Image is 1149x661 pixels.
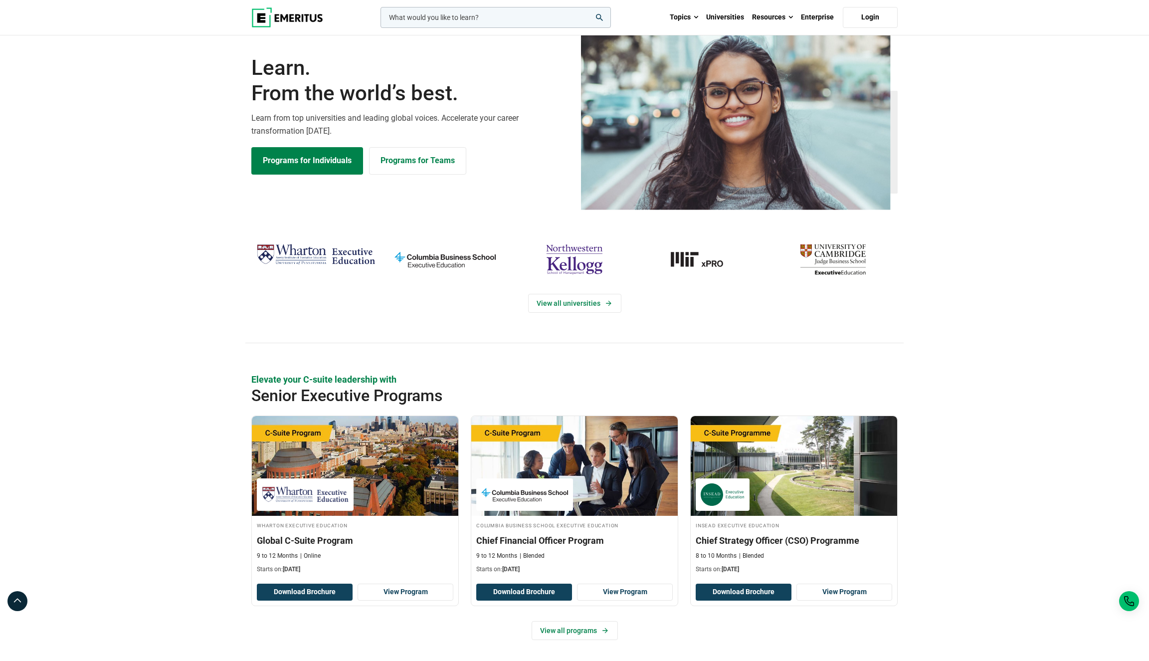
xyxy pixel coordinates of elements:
a: MIT-xPRO [644,240,764,279]
img: Wharton Executive Education [262,483,349,506]
img: Chief Strategy Officer (CSO) Programme | Online Leadership Course [691,416,897,516]
a: Finance Course by Columbia Business School Executive Education - December 8, 2025 Columbia Busine... [471,416,678,579]
button: Download Brochure [696,584,791,601]
img: MIT xPRO [644,240,764,279]
p: Starts on: [696,565,892,574]
img: northwestern-kellogg [515,240,634,279]
button: Download Brochure [476,584,572,601]
a: Explore Programs [251,147,363,174]
h1: Learn. [251,55,569,106]
img: INSEAD Executive Education [701,483,745,506]
img: Learn from the world's best [581,27,891,210]
h2: Senior Executive Programs [251,386,833,406]
h4: INSEAD Executive Education [696,521,892,529]
a: Login [843,7,898,28]
p: Elevate your C-suite leadership with [251,373,898,386]
a: View Program [358,584,453,601]
p: Starts on: [257,565,453,574]
a: Leadership Course by Wharton Executive Education - December 17, 2025 Wharton Executive Education ... [252,416,458,579]
span: [DATE] [722,566,739,573]
span: [DATE] [283,566,300,573]
img: Global C-Suite Program | Online Leadership Course [252,416,458,516]
a: View Universities [528,294,621,313]
img: Chief Financial Officer Program | Online Finance Course [471,416,678,516]
p: 9 to 12 Months [476,552,517,560]
input: woocommerce-product-search-field-0 [381,7,611,28]
img: Columbia Business School Executive Education [481,483,568,506]
img: Wharton Executive Education [256,240,376,269]
p: Learn from top universities and leading global voices. Accelerate your career transformation [DATE]. [251,112,569,137]
p: Blended [739,552,764,560]
h3: Chief Financial Officer Program [476,534,673,547]
a: Explore for Business [369,147,466,174]
span: From the world’s best. [251,81,569,106]
p: Online [300,552,321,560]
h4: Columbia Business School Executive Education [476,521,673,529]
a: View all programs [532,621,618,640]
img: columbia-business-school [385,240,505,279]
h3: Chief Strategy Officer (CSO) Programme [696,534,892,547]
h3: Global C-Suite Program [257,534,453,547]
a: Leadership Course by INSEAD Executive Education - October 14, 2025 INSEAD Executive Education INS... [691,416,897,579]
p: Starts on: [476,565,673,574]
span: [DATE] [502,566,520,573]
p: Blended [520,552,545,560]
a: View Program [577,584,673,601]
button: Download Brochure [257,584,353,601]
p: 9 to 12 Months [257,552,298,560]
a: View Program [796,584,892,601]
img: cambridge-judge-business-school [773,240,893,279]
p: 8 to 10 Months [696,552,737,560]
h4: Wharton Executive Education [257,521,453,529]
